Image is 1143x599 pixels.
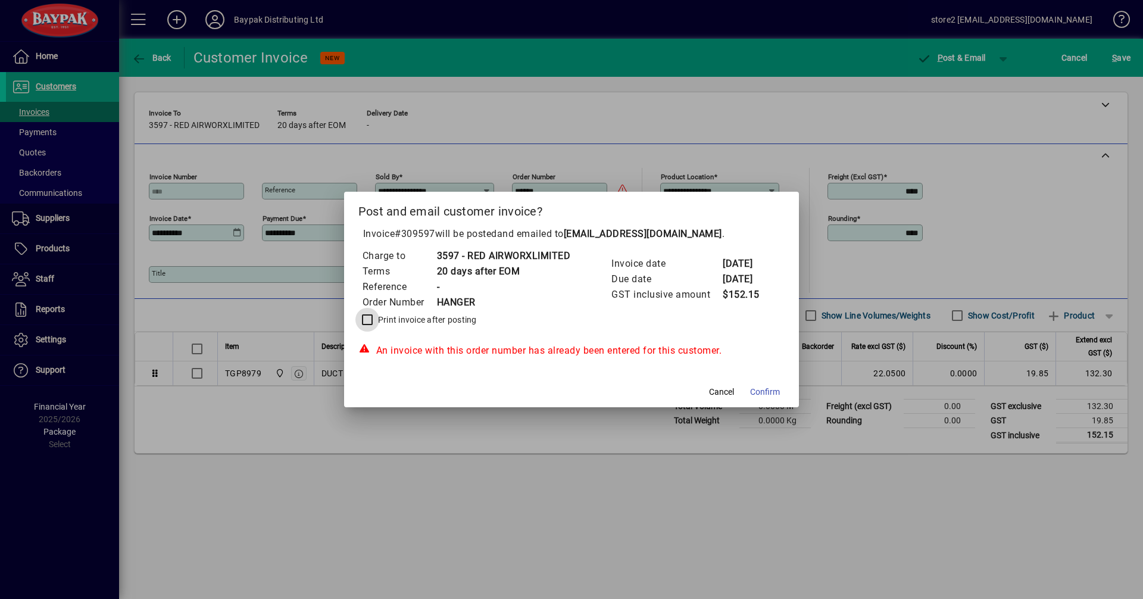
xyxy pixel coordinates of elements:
[362,264,436,279] td: Terms
[358,344,785,358] div: An invoice with this order number has already been entered for this customer.
[722,272,770,287] td: [DATE]
[497,228,722,239] span: and emailed to
[362,248,436,264] td: Charge to
[436,279,571,295] td: -
[362,279,436,295] td: Reference
[376,314,477,326] label: Print invoice after posting
[745,381,785,403] button: Confirm
[358,227,785,241] p: Invoice will be posted .
[722,256,770,272] td: [DATE]
[722,287,770,302] td: $152.15
[709,386,734,398] span: Cancel
[344,192,800,226] h2: Post and email customer invoice?
[611,287,722,302] td: GST inclusive amount
[436,295,571,310] td: HANGER
[611,272,722,287] td: Due date
[362,295,436,310] td: Order Number
[436,264,571,279] td: 20 days after EOM
[436,248,571,264] td: 3597 - RED AIRWORXLIMITED
[702,381,741,403] button: Cancel
[564,228,722,239] b: [EMAIL_ADDRESS][DOMAIN_NAME]
[611,256,722,272] td: Invoice date
[395,228,435,239] span: #309597
[750,386,780,398] span: Confirm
